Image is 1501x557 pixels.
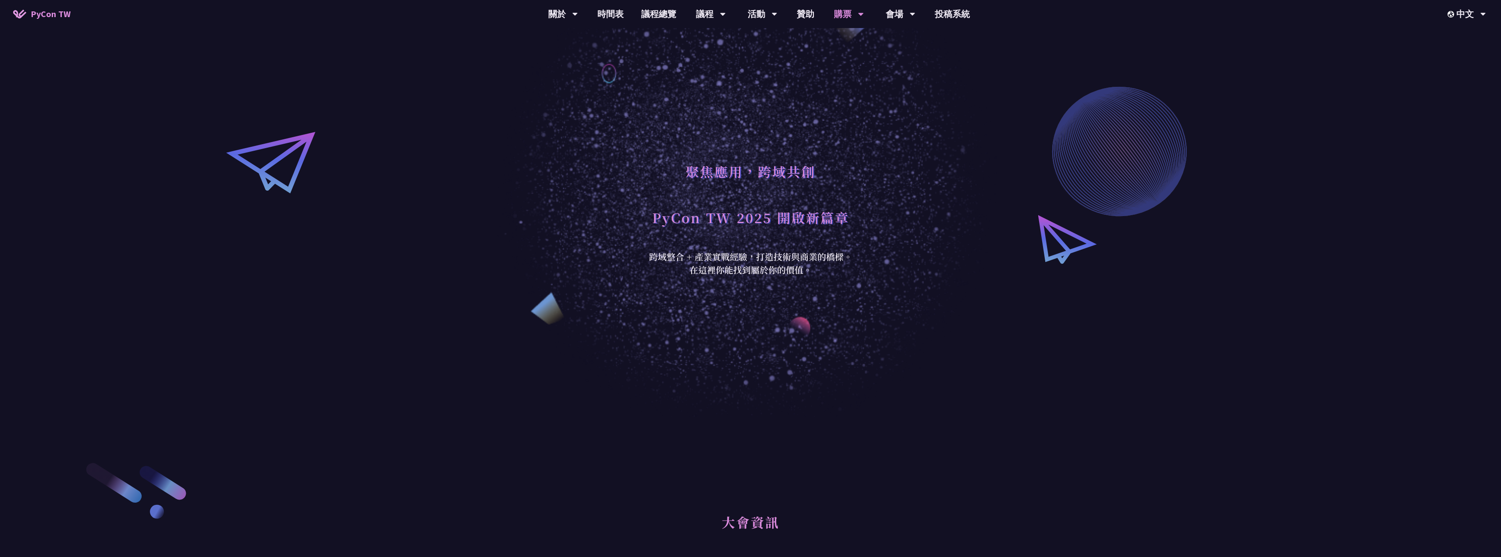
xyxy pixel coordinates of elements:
[142,504,1359,553] h2: 大會資訊
[643,250,858,277] div: 跨域整合 + 產業實戰經驗，打造技術與商業的橋樑。 在這裡你能找到屬於你的價值。
[685,158,816,184] h1: 聚焦應用，跨域共創
[4,3,79,25] a: PyCon TW
[1448,11,1456,18] img: Locale Icon
[13,10,26,18] img: Home icon of PyCon TW 2025
[31,7,71,21] span: PyCon TW
[652,204,849,231] h1: PyCon TW 2025 開啟新篇章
